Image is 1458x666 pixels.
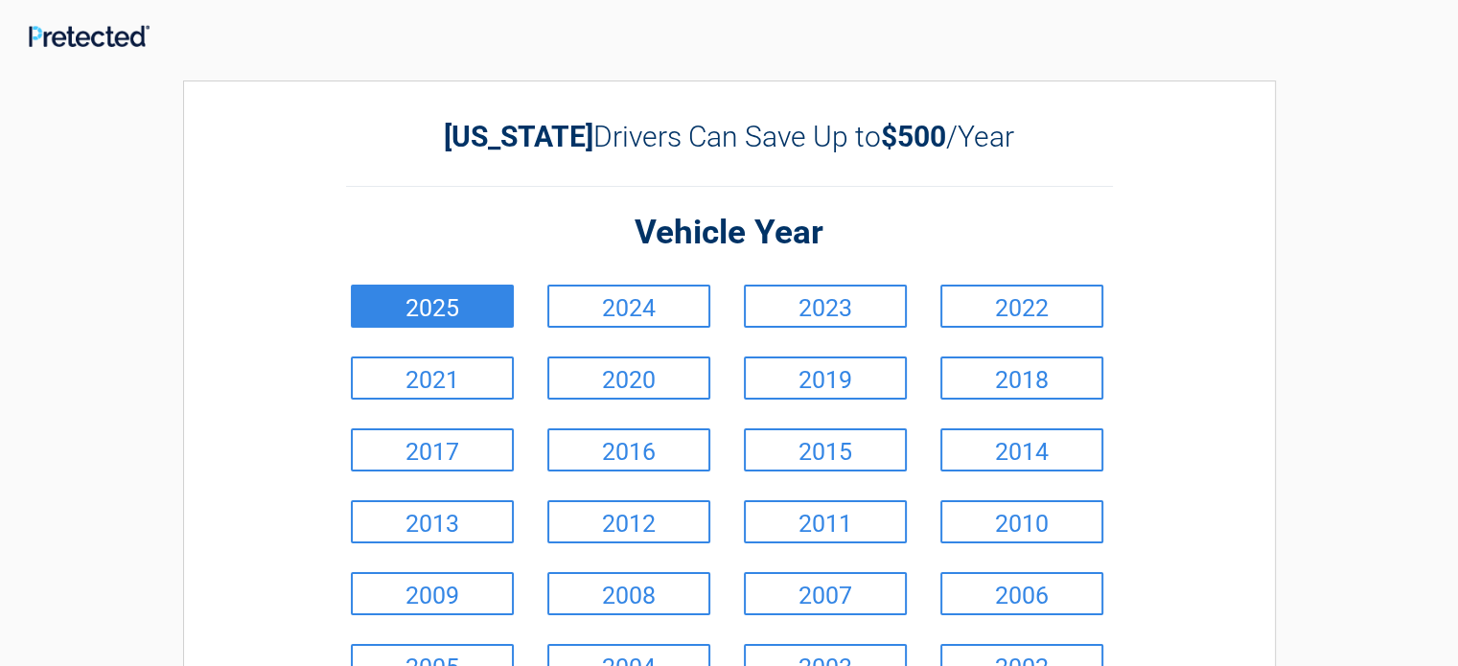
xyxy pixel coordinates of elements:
b: $500 [881,120,946,153]
a: 2025 [351,285,514,328]
a: 2020 [547,356,710,400]
a: 2012 [547,500,710,543]
a: 2014 [940,428,1103,471]
a: 2021 [351,356,514,400]
a: 2006 [940,572,1103,615]
a: 2015 [744,428,907,471]
a: 2007 [744,572,907,615]
a: 2018 [940,356,1103,400]
a: 2019 [744,356,907,400]
a: 2022 [940,285,1103,328]
a: 2011 [744,500,907,543]
h2: Drivers Can Save Up to /Year [346,120,1113,153]
a: 2024 [547,285,710,328]
a: 2008 [547,572,710,615]
a: 2009 [351,572,514,615]
a: 2017 [351,428,514,471]
b: [US_STATE] [444,120,593,153]
a: 2013 [351,500,514,543]
h2: Vehicle Year [346,211,1113,256]
a: 2016 [547,428,710,471]
a: 2023 [744,285,907,328]
a: 2010 [940,500,1103,543]
img: Main Logo [29,25,150,47]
